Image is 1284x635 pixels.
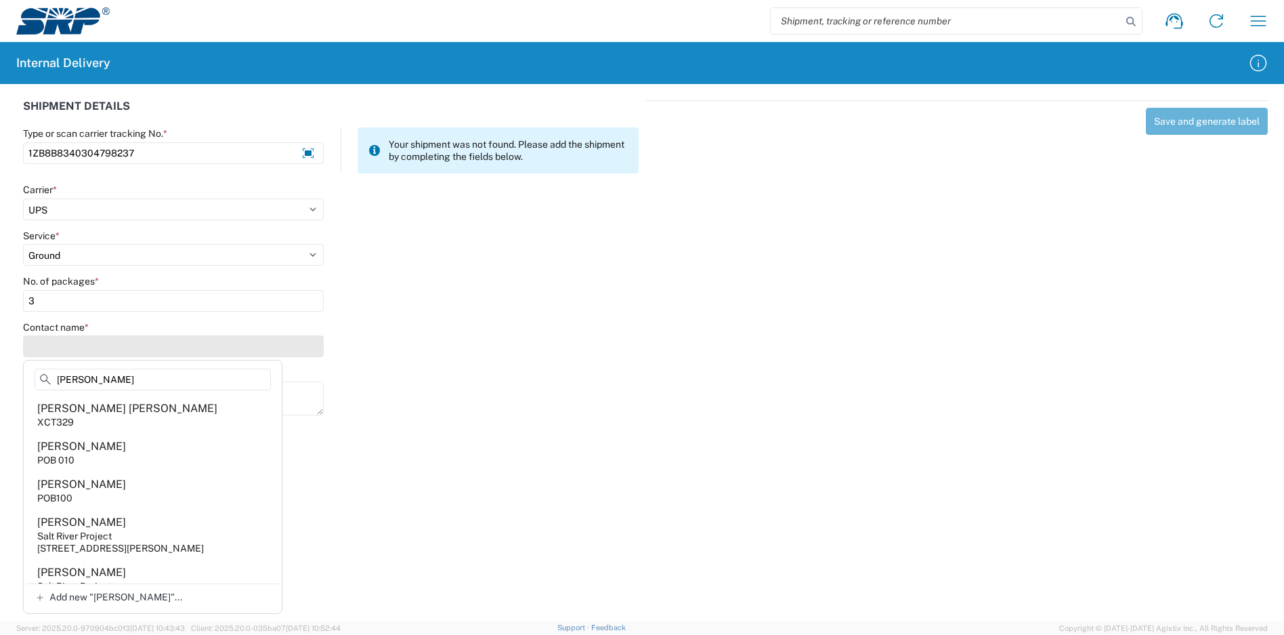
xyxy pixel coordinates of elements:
div: [PERSON_NAME] [37,515,126,530]
label: Service [23,230,60,242]
div: [STREET_ADDRESS][PERSON_NAME] [37,542,204,554]
span: Copyright © [DATE]-[DATE] Agistix Inc., All Rights Reserved [1059,622,1268,634]
span: Server: 2025.20.0-970904bc0f3 [16,624,185,632]
label: Carrier [23,184,57,196]
img: srp [16,7,110,35]
div: POB 010 [37,454,74,466]
div: [PERSON_NAME] [PERSON_NAME] [37,401,217,416]
span: [DATE] 10:52:44 [286,624,341,632]
span: Client: 2025.20.0-035ba07 [191,624,341,632]
span: [DATE] 10:43:43 [130,624,185,632]
div: Salt River Project [37,580,112,592]
label: Type or scan carrier tracking No. [23,127,167,140]
a: Feedback [591,623,626,632]
div: XCT329 [37,416,74,428]
div: [PERSON_NAME] [37,565,126,580]
div: [PERSON_NAME] [37,477,126,492]
div: POB100 [37,492,72,504]
span: Add new "[PERSON_NAME]"... [49,591,182,603]
input: Shipment, tracking or reference number [771,8,1121,34]
div: SHIPMENT DETAILS [23,100,639,127]
div: Salt River Project [37,530,112,542]
a: Support [557,623,591,632]
label: No. of packages [23,275,99,287]
div: [PERSON_NAME] [37,439,126,454]
h2: Internal Delivery [16,55,110,71]
label: Contact name [23,321,89,333]
span: Your shipment was not found. Please add the shipment by completing the fields below. [389,138,628,163]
